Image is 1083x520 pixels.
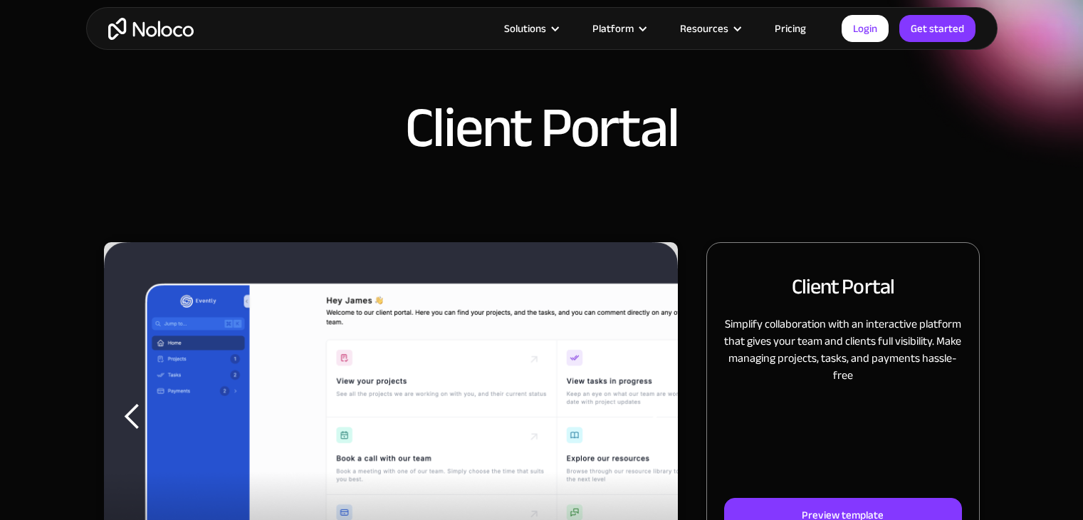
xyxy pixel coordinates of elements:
a: Login [842,15,889,42]
div: Platform [592,19,634,38]
div: Solutions [486,19,575,38]
div: Platform [575,19,662,38]
a: Get started [899,15,975,42]
div: Resources [662,19,757,38]
div: Solutions [504,19,546,38]
a: home [108,18,194,40]
a: Pricing [757,19,824,38]
p: Simplify collaboration with an interactive platform that gives your team and clients full visibil... [724,316,961,384]
h1: Client Portal [405,100,679,157]
div: Resources [680,19,728,38]
h2: Client Portal [792,271,894,301]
